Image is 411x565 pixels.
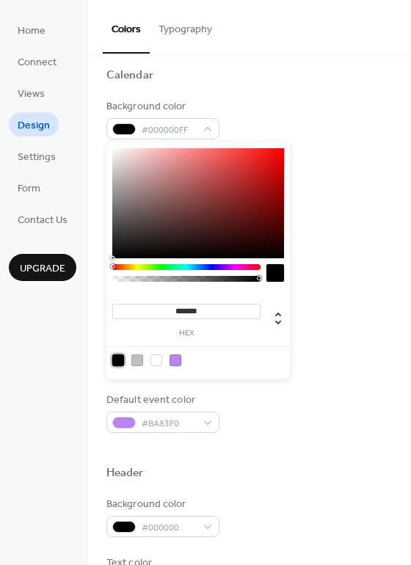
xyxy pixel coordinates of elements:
[142,520,196,536] span: #000000
[9,207,76,231] a: Contact Us
[9,81,54,105] a: Views
[142,416,196,431] span: #BA83F0
[106,497,217,512] div: Background color
[9,254,76,281] button: Upgrade
[9,175,49,200] a: Form
[112,354,124,366] div: rgb(0, 0, 0)
[18,87,45,102] span: Views
[142,123,196,138] span: #000000FF
[18,213,68,228] span: Contact Us
[18,23,46,39] span: Home
[9,112,59,136] a: Design
[9,18,54,42] a: Home
[18,181,40,197] span: Form
[106,393,217,408] div: Default event color
[9,144,65,168] a: Settings
[150,354,162,366] div: rgb(255, 255, 255)
[131,354,143,366] div: rgb(191, 191, 191)
[112,329,261,338] label: hex
[9,49,65,73] a: Connect
[18,150,56,165] span: Settings
[18,55,57,70] span: Connect
[18,118,50,134] span: Design
[106,466,144,481] div: Header
[106,99,217,114] div: Background color
[106,68,153,84] div: Calendar
[170,354,181,366] div: rgb(186, 131, 240)
[20,261,65,277] span: Upgrade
